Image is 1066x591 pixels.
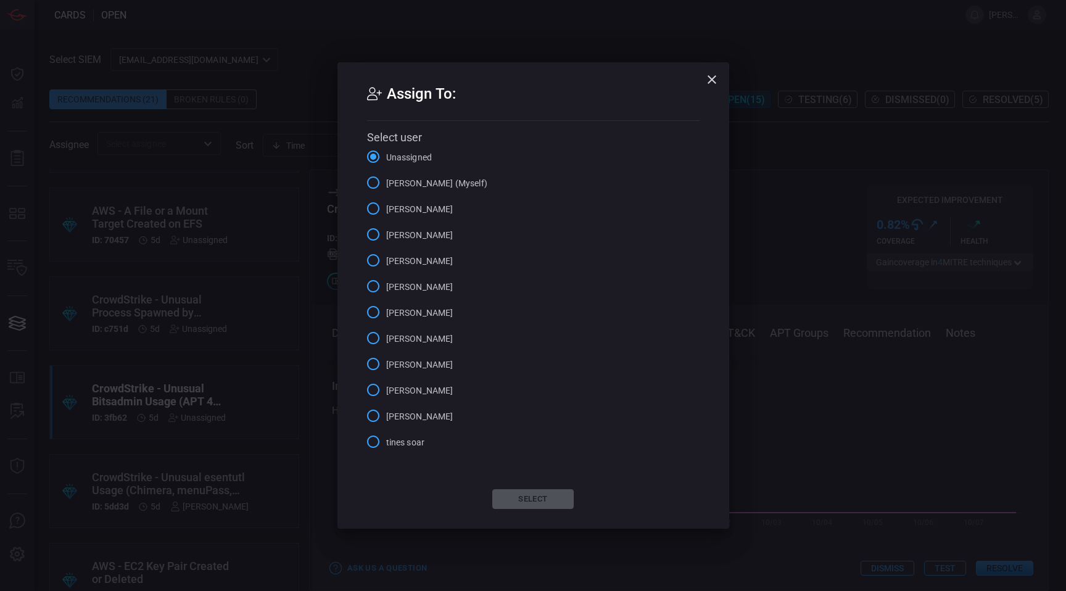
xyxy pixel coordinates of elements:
[367,131,422,144] span: Select user
[386,203,453,216] span: [PERSON_NAME]
[367,82,700,121] h2: Assign To:
[386,151,432,164] span: Unassigned
[386,307,453,320] span: [PERSON_NAME]
[386,358,453,371] span: [PERSON_NAME]
[386,255,453,268] span: [PERSON_NAME]
[386,229,453,242] span: [PERSON_NAME]
[386,410,453,423] span: [PERSON_NAME]
[386,436,425,449] span: tines soar
[386,384,453,397] span: [PERSON_NAME]
[386,333,453,345] span: [PERSON_NAME]
[386,177,487,190] span: [PERSON_NAME] (Myself)
[386,281,453,294] span: [PERSON_NAME]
